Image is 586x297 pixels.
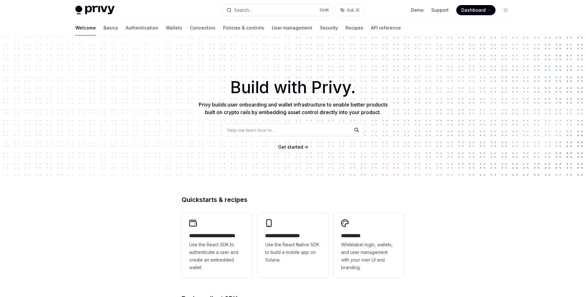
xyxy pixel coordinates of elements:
[278,144,303,150] a: Get started
[347,7,359,13] span: Ask AI
[346,20,363,36] a: Recipes
[334,213,404,278] a: **** *****Whitelabel login, wallets, and user management with your own UI and branding.
[431,7,449,13] a: Support
[278,144,303,150] span: Get started
[341,241,397,271] span: Whitelabel login, wallets, and user management with your own UI and branding.
[411,7,424,13] a: Demo
[265,241,321,264] span: Use the React Native SDK to build a mobile app on Solana.
[320,8,329,13] span: Ctrl K
[75,20,96,36] a: Welcome
[166,20,182,36] a: Wallets
[371,20,401,36] a: API reference
[234,6,252,14] div: Search...
[199,101,388,115] span: Privy builds user onboarding and wallet infrastructure to enable better products built on crypto ...
[222,4,333,16] button: Search...CtrlK
[190,20,215,36] a: Connectors
[182,197,247,203] span: Quickstarts & recipes
[75,6,115,15] img: light logo
[126,20,158,36] a: Authentication
[320,20,338,36] a: Security
[461,7,486,13] span: Dashboard
[230,82,356,93] span: Build with Privy.
[272,20,312,36] a: User management
[189,241,245,271] span: Use the React SDK to authenticate a user and create an embedded wallet.
[501,5,511,15] button: Toggle dark mode
[336,4,364,16] button: Ask AI
[103,20,118,36] a: Basics
[227,127,275,133] span: Help me learn how to…
[258,213,328,278] a: **** **** **** ***Use the React Native SDK to build a mobile app on Solana.
[223,20,264,36] a: Policies & controls
[456,5,496,15] a: Dashboard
